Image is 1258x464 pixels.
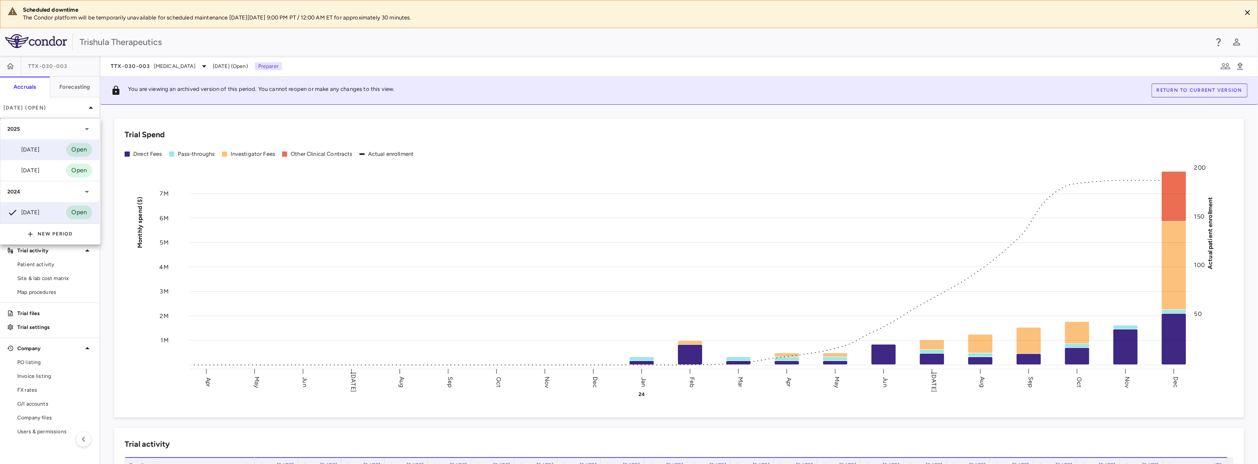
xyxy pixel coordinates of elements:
[7,165,39,176] div: [DATE]
[66,166,92,175] span: Open
[7,125,20,133] p: 2025
[7,207,39,218] div: [DATE]
[0,181,99,202] div: 2024
[27,227,73,241] button: New Period
[0,119,99,139] div: 2025
[7,145,39,155] div: [DATE]
[66,208,92,217] span: Open
[7,188,21,196] p: 2024
[66,145,92,155] span: Open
